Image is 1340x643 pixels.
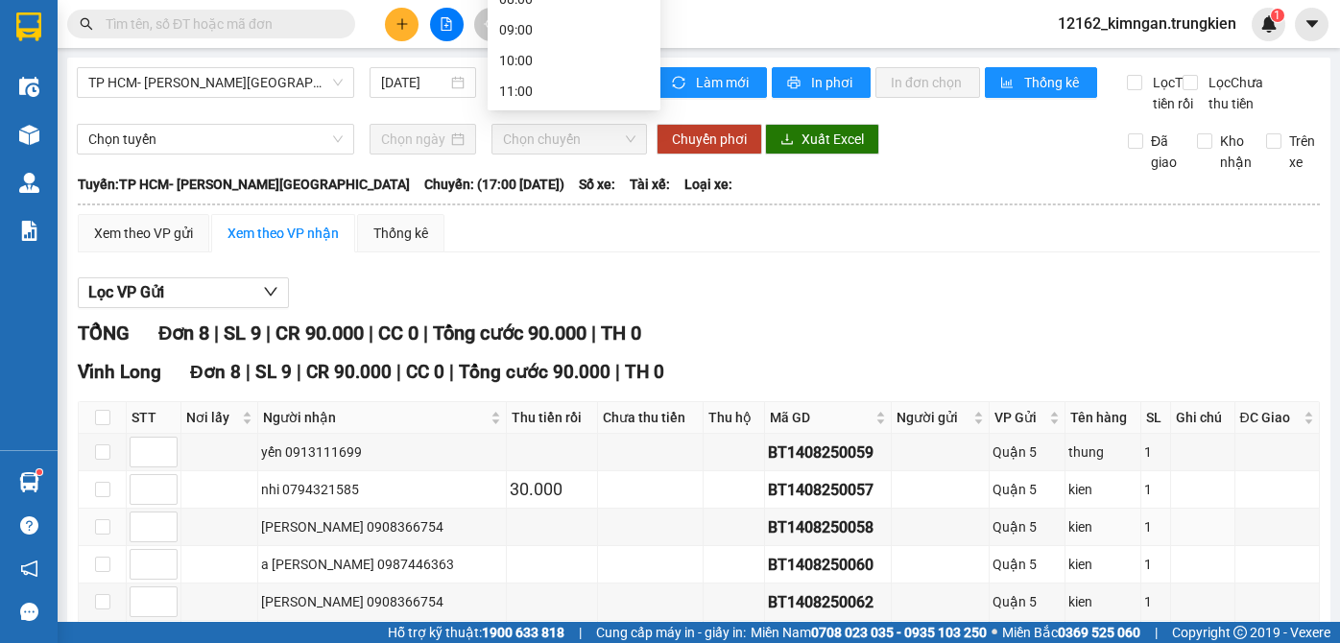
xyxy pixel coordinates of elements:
span: | [214,321,219,345]
span: | [246,361,251,383]
div: kien [1068,591,1137,612]
div: 30.000 [510,476,594,503]
button: file-add [430,8,464,41]
span: | [266,321,271,345]
span: | [579,622,582,643]
span: TP HCM- Vĩnh Long [88,68,343,97]
span: Cung cấp máy in - giấy in: [596,622,746,643]
th: Tên hàng [1065,402,1141,434]
div: 1 [1144,479,1167,500]
div: Xem theo VP gửi [94,223,193,244]
span: question-circle [20,516,38,535]
div: 1 [1144,554,1167,575]
button: In đơn chọn [875,67,980,98]
span: | [1155,622,1158,643]
span: Miền Bắc [1002,622,1140,643]
span: sync [672,76,688,91]
span: Nơi lấy [186,407,238,428]
div: kien [1068,516,1137,537]
button: downloadXuất Excel [765,124,879,155]
span: aim [484,17,497,31]
img: warehouse-icon [19,77,39,97]
div: 09:00 [499,19,649,40]
div: 11:00 [499,81,649,102]
td: BT1408250062 [765,583,892,621]
sup: 1 [1271,9,1284,22]
div: Quận 5 [993,591,1062,612]
div: thung [1068,441,1137,463]
span: 12162_kimngan.trungkien [1042,12,1252,36]
div: BT1408250058 [768,515,888,539]
span: SL 9 [255,361,292,383]
span: Người nhận [263,407,487,428]
span: download [780,132,794,148]
span: Hỗ trợ kỹ thuật: [388,622,564,643]
td: BT1408250057 [765,471,892,509]
span: 1 [1274,9,1280,22]
span: Kho nhận [1212,131,1259,173]
td: Quận 5 [990,434,1065,471]
span: CR 90.000 [306,361,392,383]
td: Quận 5 [990,546,1065,583]
div: BT1408250059 [768,441,888,464]
span: copyright [1233,626,1247,639]
input: 14/08/2025 [381,72,447,93]
img: warehouse-icon [19,472,39,492]
button: aim [474,8,508,41]
div: 1 [1144,591,1167,612]
span: CR 90.000 [275,321,364,345]
button: Lọc VP Gửi [78,277,289,308]
img: icon-new-feature [1260,15,1278,33]
span: Tài xế: [630,174,670,195]
td: Quận 5 [990,471,1065,509]
div: Thống kê [373,223,428,244]
span: TỔNG [78,321,130,345]
th: Ghi chú [1171,402,1235,434]
img: warehouse-icon [19,173,39,193]
div: 1 [1144,516,1167,537]
td: BT1408250060 [765,546,892,583]
td: BT1408250058 [765,509,892,546]
span: | [423,321,428,345]
span: caret-down [1304,15,1321,33]
span: ⚪️ [992,629,997,636]
span: plus [395,17,409,31]
span: TH 0 [601,321,641,345]
div: BT1408250062 [768,590,888,614]
span: | [396,361,401,383]
span: search [80,17,93,31]
span: message [20,603,38,621]
div: BT1408250057 [768,478,888,502]
span: Tổng cước 90.000 [433,321,586,345]
span: notification [20,560,38,578]
sup: 1 [36,469,42,475]
button: syncLàm mới [657,67,767,98]
div: Quận 5 [993,554,1062,575]
button: Chuyển phơi [657,124,762,155]
span: | [369,321,373,345]
th: Thu tiền rồi [507,402,598,434]
span: VP Gửi [994,407,1045,428]
input: Tìm tên, số ĐT hoặc mã đơn [106,13,332,35]
div: a [PERSON_NAME] 0987446363 [261,554,503,575]
td: BT1408250059 [765,434,892,471]
img: warehouse-icon [19,125,39,145]
th: SL [1141,402,1171,434]
span: Loại xe: [684,174,732,195]
button: bar-chartThống kê [985,67,1097,98]
div: 1 [1144,441,1167,463]
b: Tuyến: TP HCM- [PERSON_NAME][GEOGRAPHIC_DATA] [78,177,410,192]
div: Xem theo VP nhận [227,223,339,244]
td: Quận 5 [990,509,1065,546]
th: Thu hộ [704,402,764,434]
strong: 0708 023 035 - 0935 103 250 [811,625,987,640]
span: | [297,361,301,383]
strong: 1900 633 818 [482,625,564,640]
div: Quận 5 [993,479,1062,500]
span: In phơi [811,72,855,93]
span: Số xe: [579,174,615,195]
div: BT1408250060 [768,553,888,577]
button: caret-down [1295,8,1328,41]
span: SL 9 [224,321,261,345]
div: Quận 5 [993,516,1062,537]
